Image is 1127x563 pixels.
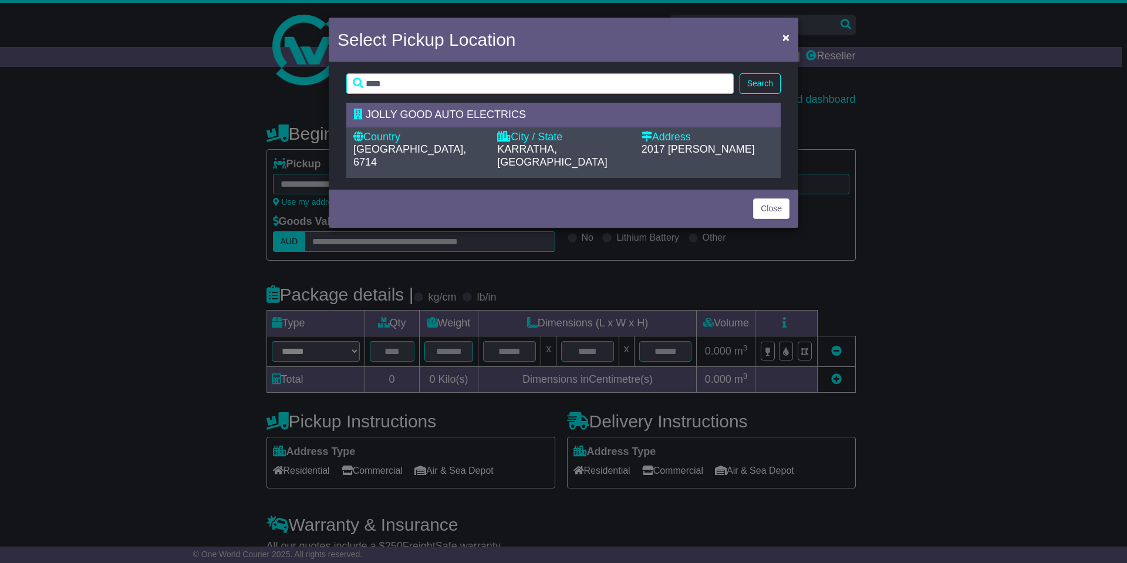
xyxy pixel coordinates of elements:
[338,26,516,53] h4: Select Pickup Location
[740,73,781,94] button: Search
[353,131,485,144] div: Country
[642,143,755,155] span: 2017 [PERSON_NAME]
[353,143,466,168] span: [GEOGRAPHIC_DATA], 6714
[642,131,774,144] div: Address
[497,131,629,144] div: City / State
[366,109,526,120] span: JOLLY GOOD AUTO ELECTRICS
[777,25,795,49] button: Close
[497,143,607,168] span: KARRATHA, [GEOGRAPHIC_DATA]
[782,31,789,44] span: ×
[753,198,789,219] button: Close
